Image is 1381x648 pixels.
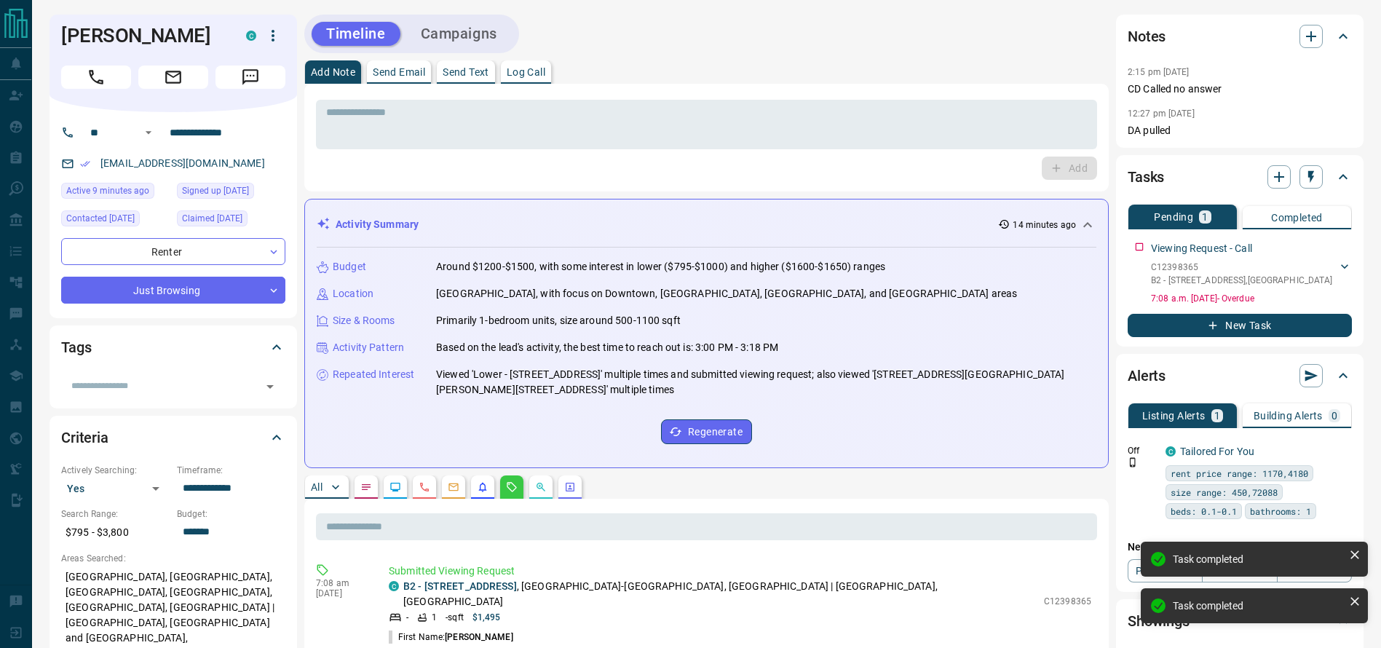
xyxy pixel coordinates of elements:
div: Mon Sep 08 2025 [177,210,285,231]
div: C12398365B2 - [STREET_ADDRESS],[GEOGRAPHIC_DATA] [1151,258,1352,290]
p: CD Called no answer [1128,82,1352,97]
textarea: To enrich screen reader interactions, please activate Accessibility in Grammarly extension settings [326,106,1087,143]
p: Budget: [177,507,285,521]
span: Contacted [DATE] [66,211,135,226]
p: Activity Pattern [333,340,404,355]
div: Tags [61,330,285,365]
h2: Tags [61,336,91,359]
div: Task completed [1173,553,1343,565]
p: , [GEOGRAPHIC_DATA]-[GEOGRAPHIC_DATA], [GEOGRAPHIC_DATA] | [GEOGRAPHIC_DATA], [GEOGRAPHIC_DATA] [403,579,1037,609]
p: Completed [1271,213,1323,223]
button: Open [140,124,157,141]
p: Pending [1154,212,1193,222]
div: Yes [61,477,170,500]
div: Wed Sep 17 2025 [61,183,170,203]
p: 7:08 a.m. [DATE] - Overdue [1151,292,1352,305]
p: Add Note [311,67,355,77]
p: Send Email [373,67,425,77]
div: condos.ca [246,31,256,41]
div: Mon Sep 08 2025 [177,183,285,203]
p: Log Call [507,67,545,77]
svg: Emails [448,481,459,493]
p: 14 minutes ago [1013,218,1076,232]
p: Viewed 'Lower - [STREET_ADDRESS]' multiple times and submitted viewing request; also viewed '[STR... [436,367,1096,398]
button: Campaigns [406,22,512,46]
button: New Task [1128,314,1352,337]
p: 1 [1202,212,1208,222]
span: Message [215,66,285,89]
p: Actively Searching: [61,464,170,477]
p: Size & Rooms [333,313,395,328]
p: Location [333,286,373,301]
p: Building Alerts [1254,411,1323,421]
p: 12:27 pm [DATE] [1128,108,1195,119]
div: Criteria [61,420,285,455]
div: Renter [61,238,285,265]
p: Off [1128,444,1157,457]
p: B2 - [STREET_ADDRESS] , [GEOGRAPHIC_DATA] [1151,274,1332,287]
h2: Showings [1128,609,1190,633]
p: 2:15 pm [DATE] [1128,67,1190,77]
svg: Opportunities [535,481,547,493]
div: Mon Sep 08 2025 [61,210,170,231]
div: Showings [1128,604,1352,639]
p: C12398365 [1044,595,1091,608]
button: Timeline [312,22,400,46]
p: Send Text [443,67,489,77]
svg: Email Verified [80,159,90,169]
svg: Push Notification Only [1128,457,1138,467]
h2: Notes [1128,25,1166,48]
span: Signed up [DATE] [182,183,249,198]
span: Call [61,66,131,89]
p: Activity Summary [336,217,419,232]
button: Regenerate [661,419,752,444]
p: Timeframe: [177,464,285,477]
svg: Agent Actions [564,481,576,493]
div: Tasks [1128,159,1352,194]
p: - sqft [446,611,464,624]
p: Primarily 1-bedroom units, size around 500-1100 sqft [436,313,681,328]
div: Task completed [1173,600,1343,612]
p: [DATE] [316,588,367,598]
a: Tailored For You [1180,446,1254,457]
svg: Calls [419,481,430,493]
svg: Requests [506,481,518,493]
span: Claimed [DATE] [182,211,242,226]
p: All [311,482,323,492]
div: condos.ca [389,581,399,591]
div: Notes [1128,19,1352,54]
span: size range: 450,72088 [1171,485,1278,499]
span: beds: 0.1-0.1 [1171,504,1237,518]
div: Alerts [1128,358,1352,393]
p: Listing Alerts [1142,411,1206,421]
svg: Listing Alerts [477,481,488,493]
span: Active 9 minutes ago [66,183,149,198]
p: 0 [1331,411,1337,421]
p: [GEOGRAPHIC_DATA], with focus on Downtown, [GEOGRAPHIC_DATA], [GEOGRAPHIC_DATA], and [GEOGRAPHIC_... [436,286,1017,301]
h2: Tasks [1128,165,1164,189]
button: Open [260,376,280,397]
p: First Name: [389,631,513,644]
h2: Criteria [61,426,108,449]
span: Email [138,66,208,89]
div: Just Browsing [61,277,285,304]
svg: Lead Browsing Activity [389,481,401,493]
p: $1,495 [472,611,501,624]
span: [PERSON_NAME] [445,632,513,642]
p: Budget [333,259,366,274]
div: Activity Summary14 minutes ago [317,211,1096,238]
p: 1 [432,611,437,624]
p: Around $1200-$1500, with some interest in lower ($795-$1000) and higher ($1600-$1650) ranges [436,259,885,274]
div: condos.ca [1166,446,1176,457]
p: $795 - $3,800 [61,521,170,545]
h1: [PERSON_NAME] [61,24,224,47]
p: Areas Searched: [61,552,285,565]
p: Repeated Interest [333,367,414,382]
p: New Alert: [1128,540,1352,555]
a: B2 - [STREET_ADDRESS] [403,580,517,592]
p: DA pulled [1128,123,1352,138]
span: bathrooms: 1 [1250,504,1311,518]
p: C12398365 [1151,261,1332,274]
a: [EMAIL_ADDRESS][DOMAIN_NAME] [100,157,265,169]
span: rent price range: 1170,4180 [1171,466,1308,481]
